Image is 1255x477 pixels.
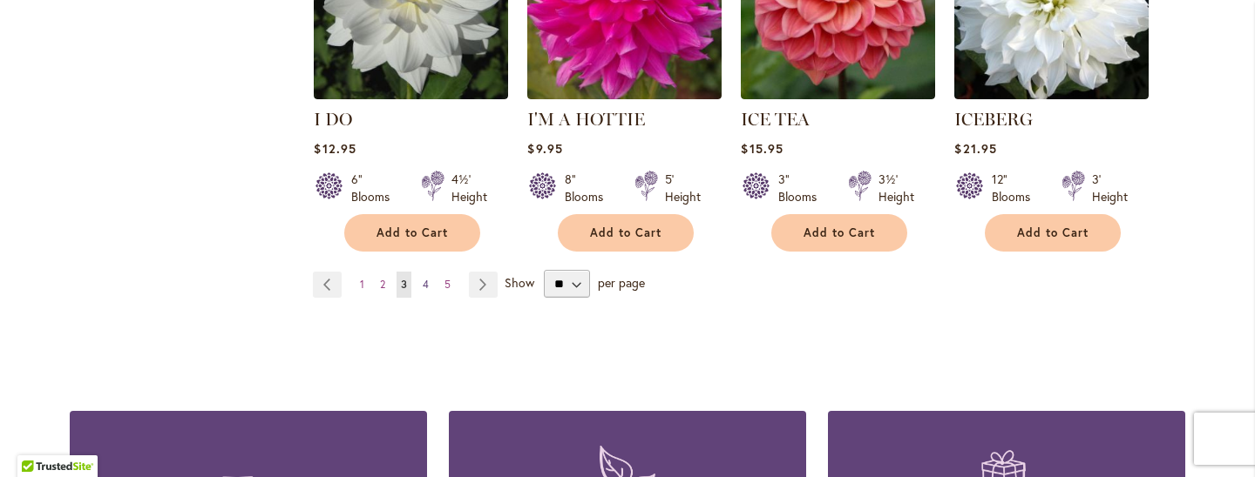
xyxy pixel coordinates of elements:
[444,278,451,291] span: 5
[778,171,827,205] div: 3" Blooms
[314,140,356,157] span: $12.95
[954,86,1149,103] a: ICEBERG
[804,225,875,240] span: Add to Cart
[771,214,907,252] button: Add to Cart
[401,278,407,291] span: 3
[665,171,701,205] div: 5' Height
[440,272,455,298] a: 5
[878,171,914,205] div: 3½' Height
[565,171,614,205] div: 8" Blooms
[451,171,487,205] div: 4½' Height
[380,278,385,291] span: 2
[527,109,645,130] a: I'M A HOTTIE
[558,214,694,252] button: Add to Cart
[1092,171,1128,205] div: 3' Height
[505,274,534,291] span: Show
[954,140,996,157] span: $21.95
[985,214,1121,252] button: Add to Cart
[423,278,429,291] span: 4
[351,171,400,205] div: 6" Blooms
[741,86,935,103] a: ICE TEA
[356,272,369,298] a: 1
[590,225,661,240] span: Add to Cart
[314,109,352,130] a: I DO
[1017,225,1089,240] span: Add to Cart
[527,140,562,157] span: $9.95
[344,214,480,252] button: Add to Cart
[418,272,433,298] a: 4
[376,225,448,240] span: Add to Cart
[741,140,783,157] span: $15.95
[992,171,1041,205] div: 12" Blooms
[598,274,645,291] span: per page
[527,86,722,103] a: I'm A Hottie
[360,278,364,291] span: 1
[741,109,810,130] a: ICE TEA
[954,109,1033,130] a: ICEBERG
[376,272,390,298] a: 2
[314,86,508,103] a: I DO
[13,415,62,464] iframe: Launch Accessibility Center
